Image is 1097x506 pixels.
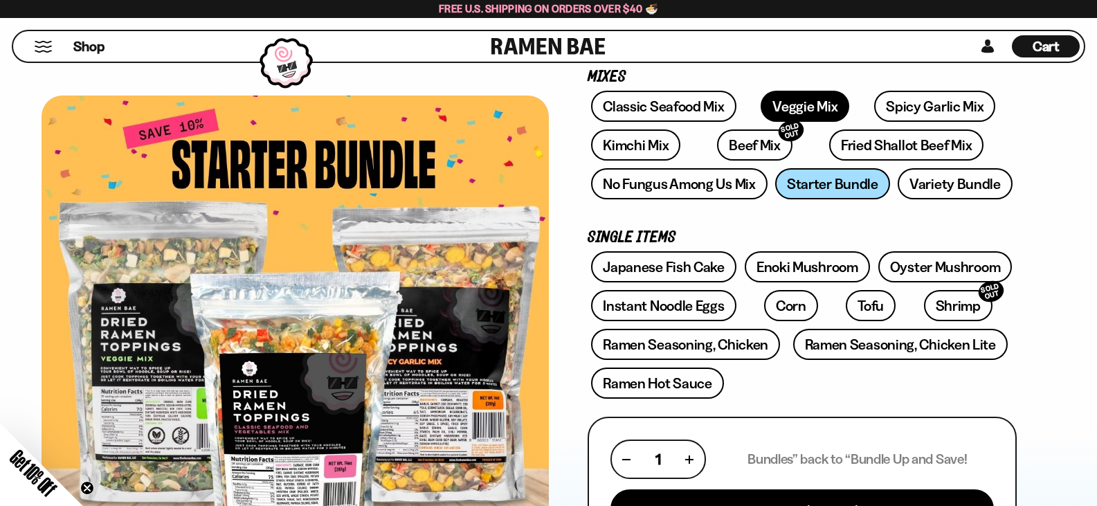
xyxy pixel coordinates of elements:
[80,481,94,495] button: Close teaser
[591,251,736,282] a: Japanese Fish Cake
[591,329,780,360] a: Ramen Seasoning, Chicken
[829,129,983,161] a: Fried Shallot Beef Mix
[588,71,1017,84] p: Mixes
[591,168,767,199] a: No Fungus Among Us Mix
[776,118,806,145] div: SOLD OUT
[1012,31,1080,62] a: Cart
[591,368,724,399] a: Ramen Hot Sauce
[588,231,1017,244] p: Single Items
[846,290,896,321] a: Tofu
[898,168,1013,199] a: Variety Bundle
[73,35,105,57] a: Shop
[874,91,995,122] a: Spicy Garlic Mix
[6,446,60,500] span: Get 10% Off
[976,278,1006,305] div: SOLD OUT
[878,251,1013,282] a: Oyster Mushroom
[73,37,105,56] span: Shop
[591,91,736,122] a: Classic Seafood Mix
[764,290,818,321] a: Corn
[34,41,53,53] button: Mobile Menu Trigger
[591,129,680,161] a: Kimchi Mix
[655,451,661,468] span: 1
[793,329,1008,360] a: Ramen Seasoning, Chicken Lite
[717,129,792,161] a: Beef MixSOLD OUT
[924,290,992,321] a: ShrimpSOLD OUT
[761,91,849,122] a: Veggie Mix
[439,2,658,15] span: Free U.S. Shipping on Orders over $40 🍜
[1033,38,1060,55] span: Cart
[591,290,736,321] a: Instant Noodle Eggs
[745,251,870,282] a: Enoki Mushroom
[747,451,967,468] p: Bundles” back to “Bundle Up and Save!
